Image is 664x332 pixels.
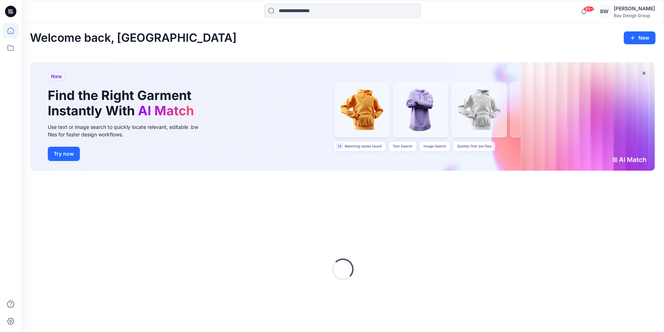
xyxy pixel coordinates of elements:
div: [PERSON_NAME] [614,4,655,13]
button: New [624,31,655,44]
div: Bay Design Group [614,13,655,18]
h2: Welcome back, [GEOGRAPHIC_DATA] [30,31,237,45]
span: AI Match [138,103,194,119]
h1: Find the Right Garment Instantly With [48,88,197,119]
div: Use text or image search to quickly locate relevant, editable .bw files for faster design workflows. [48,123,208,138]
button: Try now [48,147,80,161]
span: New [51,72,62,81]
div: BW [598,5,611,18]
span: 99+ [583,6,594,12]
